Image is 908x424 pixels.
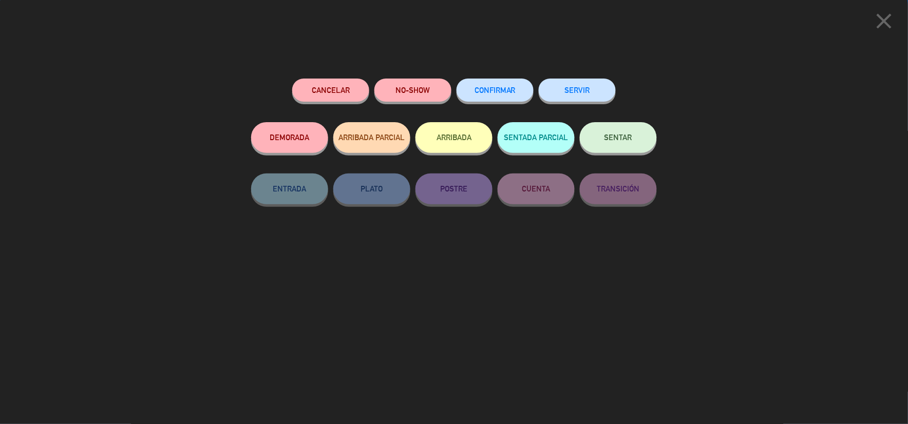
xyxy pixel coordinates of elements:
button: TRANSICIÓN [580,174,657,204]
span: CONFIRMAR [475,86,516,94]
span: SENTAR [604,133,632,142]
i: close [872,8,897,34]
button: CUENTA [498,174,575,204]
span: ARRIBADA PARCIAL [339,133,405,142]
button: close [868,8,900,38]
button: DEMORADA [251,122,328,153]
button: PLATO [333,174,410,204]
button: ENTRADA [251,174,328,204]
button: Cancelar [292,79,369,102]
button: SENTADA PARCIAL [498,122,575,153]
button: POSTRE [415,174,493,204]
button: ARRIBADA [415,122,493,153]
button: SENTAR [580,122,657,153]
button: CONFIRMAR [457,79,534,102]
button: ARRIBADA PARCIAL [333,122,410,153]
button: NO-SHOW [374,79,451,102]
button: SERVIR [539,79,616,102]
